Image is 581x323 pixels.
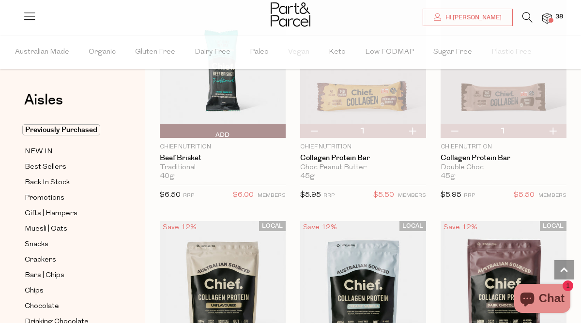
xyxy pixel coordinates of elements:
div: Traditional [160,163,286,172]
small: RRP [464,193,475,198]
a: Promotions [25,192,113,204]
a: Beef Brisket [160,154,286,162]
span: NEW IN [25,146,53,158]
span: 38 [553,13,566,21]
a: Collagen Protein Bar [441,154,566,162]
div: Save 12% [160,221,199,234]
a: Chips [25,285,113,297]
span: Previously Purchased [22,124,100,135]
a: Snacks [25,238,113,250]
span: Bars | Chips [25,270,64,281]
a: Best Sellers [25,161,113,173]
a: Chocolate [25,300,113,312]
span: Plastic Free [491,35,532,69]
button: Add To Parcel [160,124,286,138]
small: RRP [183,193,194,198]
img: Part&Parcel [271,2,310,27]
a: Gifts | Hampers [25,207,113,220]
a: Hi [PERSON_NAME] [423,9,513,26]
a: Muesli | Oats [25,223,113,235]
span: Low FODMAP [365,35,414,69]
small: RRP [323,193,335,198]
small: MEMBERS [398,193,426,198]
inbox-online-store-chat: Shopify online store chat [511,284,573,315]
span: Promotions [25,192,64,204]
span: Organic [89,35,116,69]
span: Gluten Free [135,35,175,69]
a: Crackers [25,254,113,266]
span: Australian Made [15,35,69,69]
span: $5.95 [441,191,461,199]
a: 38 [542,13,552,23]
span: 45g [300,172,315,181]
span: Aisles [24,89,63,111]
span: Muesli | Oats [25,223,67,235]
span: LOCAL [259,221,286,231]
span: Back In Stock [25,177,70,189]
span: Dairy Free [195,35,230,69]
span: Chocolate [25,301,59,312]
div: Choc Peanut Butter [300,163,426,172]
div: Save 12% [441,221,480,234]
small: MEMBERS [258,193,286,198]
div: Save 12% [300,221,340,234]
span: $5.50 [514,189,535,202]
span: $6.50 [160,191,181,199]
a: Back In Stock [25,176,113,189]
p: Chief Nutrition [300,143,426,151]
p: Chief Nutrition [160,143,286,151]
span: Gifts | Hampers [25,208,77,220]
a: Collagen Protein Bar [300,154,426,162]
a: Bars | Chips [25,269,113,281]
span: 40g [160,172,174,181]
span: $5.50 [373,189,394,202]
span: Vegan [288,35,309,69]
span: LOCAL [540,221,566,231]
span: Snacks [25,239,48,250]
span: $5.95 [300,191,321,199]
div: Double Choc [441,163,566,172]
a: Aisles [24,93,63,117]
span: Best Sellers [25,161,66,173]
span: Sugar Free [433,35,472,69]
a: Previously Purchased [25,124,113,136]
span: 45g [441,172,455,181]
span: Crackers [25,254,56,266]
span: Chips [25,285,44,297]
p: Chief Nutrition [441,143,566,151]
small: MEMBERS [538,193,566,198]
a: NEW IN [25,146,113,158]
span: Paleo [250,35,269,69]
span: $6.00 [233,189,254,202]
span: Keto [329,35,346,69]
span: LOCAL [399,221,426,231]
span: Hi [PERSON_NAME] [443,14,502,22]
